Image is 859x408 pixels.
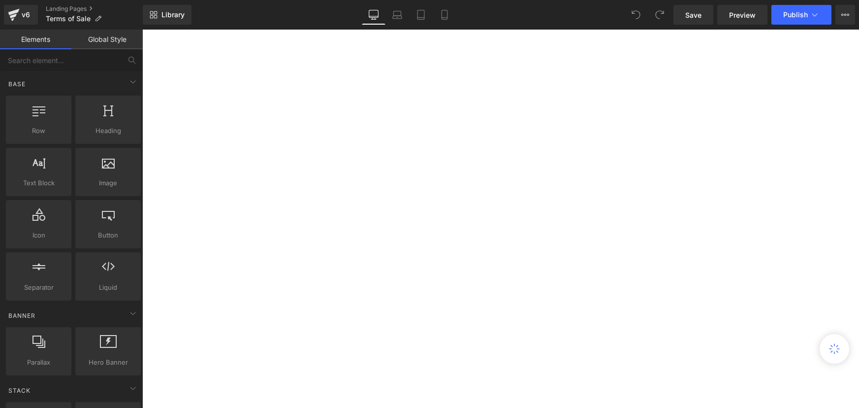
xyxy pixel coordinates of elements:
[46,15,91,23] span: Terms of Sale
[835,5,855,25] button: More
[409,5,433,25] a: Tablet
[46,5,143,13] a: Landing Pages
[143,5,191,25] a: New Library
[7,386,32,395] span: Stack
[9,230,68,240] span: Icon
[9,357,68,368] span: Parallax
[362,5,385,25] a: Desktop
[78,230,138,240] span: Button
[4,5,38,25] a: v6
[771,5,831,25] button: Publish
[650,5,669,25] button: Redo
[626,5,646,25] button: Undo
[385,5,409,25] a: Laptop
[78,126,138,136] span: Heading
[78,282,138,293] span: Liquid
[161,10,185,19] span: Library
[717,5,767,25] a: Preview
[78,357,138,368] span: Hero Banner
[20,8,32,21] div: v6
[433,5,456,25] a: Mobile
[729,10,756,20] span: Preview
[78,178,138,188] span: Image
[7,79,27,89] span: Base
[7,311,36,320] span: Banner
[9,178,68,188] span: Text Block
[71,30,143,49] a: Global Style
[9,126,68,136] span: Row
[685,10,701,20] span: Save
[783,11,808,19] span: Publish
[9,282,68,293] span: Separator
